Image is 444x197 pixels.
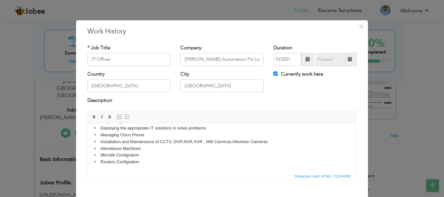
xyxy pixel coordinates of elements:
[180,44,202,51] label: Company
[88,123,356,172] iframe: Rich Text Editor, workEditor
[87,44,110,51] label: * Job Title
[106,113,113,120] a: Underline
[316,53,346,66] input: Present
[293,173,352,179] span: Characters (with HTML): 2124/4000
[87,71,105,78] label: Country
[273,71,323,78] label: Currently work here
[87,97,112,104] label: Description
[273,44,292,51] label: Duration
[91,113,98,120] a: Bold
[273,71,278,76] input: Currently work here
[359,20,364,32] span: ×
[116,113,123,120] a: Insert/Remove Numbered List
[356,21,366,31] button: Close
[124,113,131,120] a: Insert/Remove Bulleted List
[98,113,106,120] a: Italic
[87,27,357,36] h3: Work History
[180,71,189,78] label: City
[273,53,301,66] input: From
[293,173,353,179] div: Statistics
